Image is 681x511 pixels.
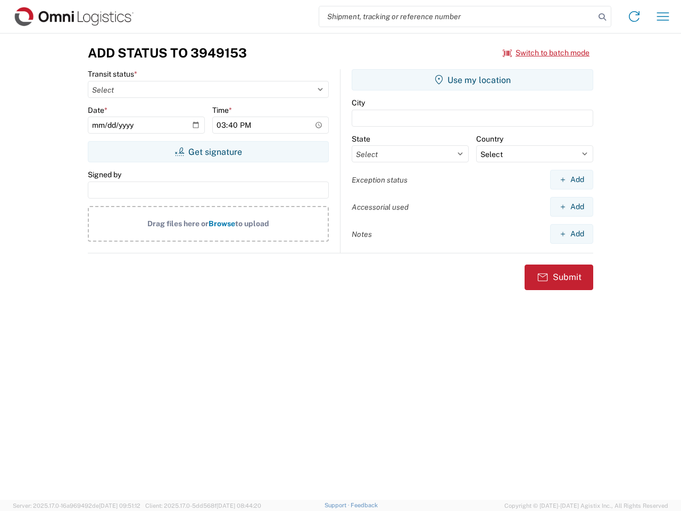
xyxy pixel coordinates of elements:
[319,6,595,27] input: Shipment, tracking or reference number
[550,224,593,244] button: Add
[88,170,121,179] label: Signed by
[352,98,365,108] label: City
[88,45,247,61] h3: Add Status to 3949153
[325,502,351,508] a: Support
[13,502,140,509] span: Server: 2025.17.0-16a969492de
[525,265,593,290] button: Submit
[503,44,589,62] button: Switch to batch mode
[235,219,269,228] span: to upload
[352,175,408,185] label: Exception status
[550,170,593,189] button: Add
[352,134,370,144] label: State
[352,229,372,239] label: Notes
[212,105,232,115] label: Time
[209,219,235,228] span: Browse
[550,197,593,217] button: Add
[476,134,503,144] label: Country
[88,69,137,79] label: Transit status
[88,141,329,162] button: Get signature
[88,105,107,115] label: Date
[351,502,378,508] a: Feedback
[99,502,140,509] span: [DATE] 09:51:12
[147,219,209,228] span: Drag files here or
[352,202,409,212] label: Accessorial used
[504,501,668,510] span: Copyright © [DATE]-[DATE] Agistix Inc., All Rights Reserved
[145,502,261,509] span: Client: 2025.17.0-5dd568f
[352,69,593,90] button: Use my location
[217,502,261,509] span: [DATE] 08:44:20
